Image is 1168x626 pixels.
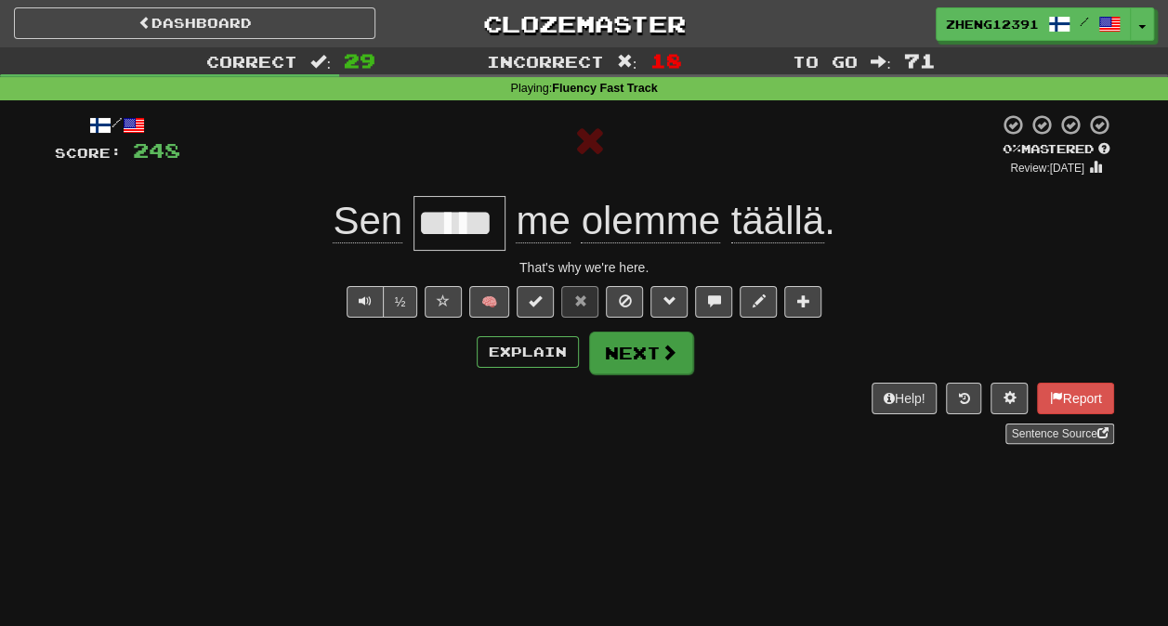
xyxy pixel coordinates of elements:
button: 🧠 [469,286,509,318]
span: : [871,54,891,70]
small: Review: [DATE] [1010,162,1084,175]
span: : [617,54,637,70]
button: Edit sentence (alt+d) [740,286,777,318]
a: Sentence Source [1005,424,1113,444]
a: zheng12391 / [936,7,1131,41]
span: täällä [731,199,824,243]
button: Report [1037,383,1113,414]
span: 29 [344,49,375,72]
span: me [516,199,570,243]
button: Add to collection (alt+a) [784,286,821,318]
span: Correct [206,52,297,71]
span: olemme [581,199,719,243]
span: zheng12391 [946,16,1039,33]
button: Grammar (alt+g) [650,286,688,318]
a: Dashboard [14,7,375,39]
div: / [55,113,180,137]
a: Clozemaster [403,7,765,40]
strong: Fluency Fast Track [552,82,657,95]
div: That's why we're here. [55,258,1114,277]
span: Incorrect [487,52,604,71]
button: Favorite sentence (alt+f) [425,286,462,318]
span: 0 % [1003,141,1021,156]
span: 18 [650,49,681,72]
div: Text-to-speech controls [343,286,418,318]
span: 248 [133,138,180,162]
span: To go [793,52,858,71]
button: Help! [872,383,938,414]
span: 71 [904,49,936,72]
div: Mastered [999,141,1114,158]
button: Round history (alt+y) [946,383,981,414]
span: : [310,54,331,70]
button: Next [589,332,693,374]
button: Explain [477,336,579,368]
button: Discuss sentence (alt+u) [695,286,732,318]
span: Score: [55,145,122,161]
button: Reset to 0% Mastered (alt+r) [561,286,598,318]
button: Play sentence audio (ctl+space) [347,286,384,318]
span: / [1080,15,1089,28]
button: Set this sentence to 100% Mastered (alt+m) [517,286,554,318]
button: Ignore sentence (alt+i) [606,286,643,318]
span: Sen [333,199,402,243]
button: ½ [383,286,418,318]
span: . [505,199,835,243]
